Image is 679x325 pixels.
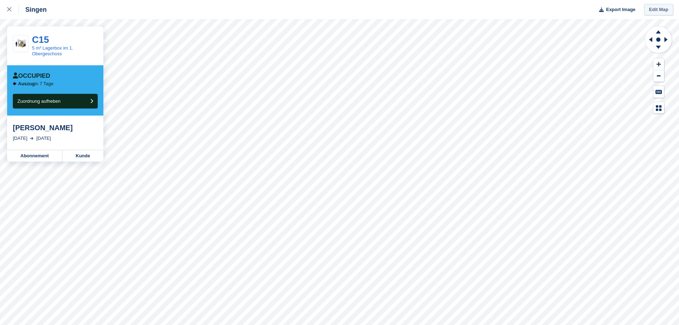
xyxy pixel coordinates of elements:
[13,123,98,132] div: [PERSON_NAME]
[644,4,673,16] a: Edit Map
[13,94,98,108] button: Zuordnung aufheben
[13,82,16,86] img: arrow-left-icn-90495f2de72eb5bd0bd1c3c35deca35cc13f817d75bef06ecd7c0b315636ce7e.svg
[36,135,51,142] div: [DATE]
[653,102,664,114] button: Map Legend
[17,98,61,104] span: Zuordnung aufheben
[7,150,62,162] a: Abonnement
[13,72,50,80] div: Occupied
[32,45,73,56] a: 5 m² Lagerbox im 1. Obergeschoss
[62,150,103,162] a: Kunde
[13,135,27,142] div: [DATE]
[19,5,47,14] div: Singen
[653,70,664,82] button: Zoom Out
[18,81,35,86] span: Auszug
[18,81,53,87] p: in 7 Tage
[606,6,635,13] span: Export Image
[13,38,28,49] img: 50-sqft-unit.jpg
[653,86,664,98] button: Keyboard Shortcuts
[595,4,636,16] button: Export Image
[30,137,34,140] img: arrow-right-light-icn-cde0832a797a2874e46488d9cf13f60e5c3a73dbe684e267c42b8395dfbc2abf.svg
[653,59,664,70] button: Zoom In
[32,34,49,45] a: C15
